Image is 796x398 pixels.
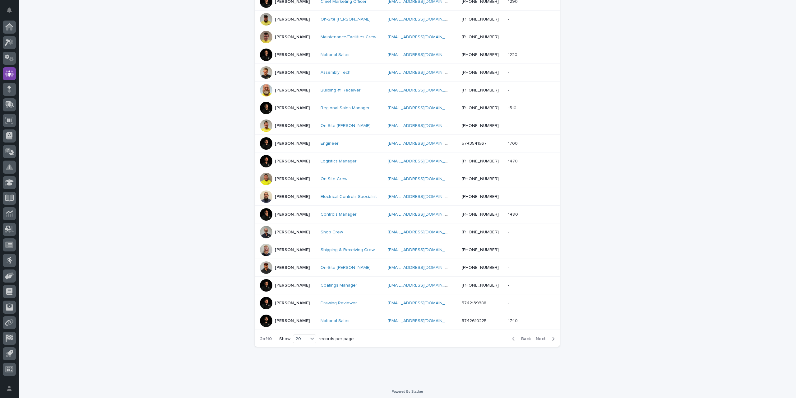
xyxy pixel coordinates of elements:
[462,17,499,21] a: [PHONE_NUMBER]
[462,194,499,199] a: [PHONE_NUMBER]
[275,123,310,129] p: [PERSON_NAME]
[255,241,560,259] tr: [PERSON_NAME]Shipping & Receiving Crew [EMAIL_ADDRESS][DOMAIN_NAME] [PHONE_NUMBER]--
[388,124,458,128] a: [EMAIL_ADDRESS][DOMAIN_NAME]
[255,82,560,99] tr: [PERSON_NAME]Building #1 Receiver [EMAIL_ADDRESS][DOMAIN_NAME] [PHONE_NUMBER]--
[8,7,16,17] div: Notifications
[275,176,310,182] p: [PERSON_NAME]
[321,247,375,253] a: Shipping & Receiving Crew
[388,248,458,252] a: [EMAIL_ADDRESS][DOMAIN_NAME]
[388,35,458,39] a: [EMAIL_ADDRESS][DOMAIN_NAME]
[275,105,310,111] p: [PERSON_NAME]
[255,64,560,82] tr: [PERSON_NAME]Assembly Tech [EMAIL_ADDRESS][DOMAIN_NAME] [PHONE_NUMBER]--
[255,331,277,347] p: 2 of 10
[255,11,560,28] tr: [PERSON_NAME]On-Site [PERSON_NAME] [EMAIL_ADDRESS][DOMAIN_NAME] [PHONE_NUMBER]--
[275,283,310,288] p: [PERSON_NAME]
[321,17,371,22] a: On-Site [PERSON_NAME]
[275,247,310,253] p: [PERSON_NAME]
[319,336,354,342] p: records per page
[275,52,310,58] p: [PERSON_NAME]
[321,70,350,75] a: Assembly Tech
[279,336,290,342] p: Show
[388,194,458,199] a: [EMAIL_ADDRESS][DOMAIN_NAME]
[533,336,560,342] button: Next
[508,87,511,93] p: -
[462,177,499,181] a: [PHONE_NUMBER]
[536,337,549,341] span: Next
[462,265,499,270] a: [PHONE_NUMBER]
[255,223,560,241] tr: [PERSON_NAME]Shop Crew [EMAIL_ADDRESS][DOMAIN_NAME] [PHONE_NUMBER]--
[321,52,349,58] a: National Sales
[388,17,458,21] a: [EMAIL_ADDRESS][DOMAIN_NAME]
[275,35,310,40] p: [PERSON_NAME]
[293,336,308,342] div: 20
[275,265,310,270] p: [PERSON_NAME]
[388,177,458,181] a: [EMAIL_ADDRESS][DOMAIN_NAME]
[388,70,458,75] a: [EMAIL_ADDRESS][DOMAIN_NAME]
[275,194,310,199] p: [PERSON_NAME]
[462,35,499,39] a: [PHONE_NUMBER]
[321,141,339,146] a: Engineer
[462,230,499,234] a: [PHONE_NUMBER]
[321,88,361,93] a: Building #1 Receiver
[508,69,511,75] p: -
[508,51,519,58] p: 1220
[508,140,519,146] p: 1700
[508,211,519,217] p: 1490
[462,212,499,217] a: [PHONE_NUMBER]
[507,336,533,342] button: Back
[508,299,511,306] p: -
[388,53,458,57] a: [EMAIL_ADDRESS][DOMAIN_NAME]
[255,99,560,117] tr: [PERSON_NAME]Regional Sales Manager [EMAIL_ADDRESS][DOMAIN_NAME] [PHONE_NUMBER]15101510
[388,301,458,305] a: [EMAIL_ADDRESS][DOMAIN_NAME]
[3,4,16,17] button: Notifications
[508,33,511,40] p: -
[321,123,371,129] a: On-Site [PERSON_NAME]
[275,230,310,235] p: [PERSON_NAME]
[462,53,499,57] a: [PHONE_NUMBER]
[508,264,511,270] p: -
[321,230,343,235] a: Shop Crew
[275,212,310,217] p: [PERSON_NAME]
[388,159,458,163] a: [EMAIL_ADDRESS][DOMAIN_NAME]
[275,88,310,93] p: [PERSON_NAME]
[321,105,370,111] a: Regional Sales Manager
[275,17,310,22] p: [PERSON_NAME]
[462,159,499,163] a: [PHONE_NUMBER]
[462,283,499,288] a: [PHONE_NUMBER]
[388,88,458,92] a: [EMAIL_ADDRESS][DOMAIN_NAME]
[508,157,519,164] p: 1470
[255,312,560,330] tr: [PERSON_NAME]National Sales [EMAIL_ADDRESS][DOMAIN_NAME] 574261022517401740
[275,301,310,306] p: [PERSON_NAME]
[508,175,511,182] p: -
[508,122,511,129] p: -
[255,28,560,46] tr: [PERSON_NAME]Maintenance/Facilities Crew [EMAIL_ADDRESS][DOMAIN_NAME] [PHONE_NUMBER]--
[508,246,511,253] p: -
[508,193,511,199] p: -
[321,301,357,306] a: Drawing Reviewer
[275,70,310,75] p: [PERSON_NAME]
[255,170,560,188] tr: [PERSON_NAME]On-Site Crew [EMAIL_ADDRESS][DOMAIN_NAME] [PHONE_NUMBER]--
[255,206,560,223] tr: [PERSON_NAME]Controls Manager [EMAIL_ADDRESS][DOMAIN_NAME] [PHONE_NUMBER]14901490
[462,248,499,252] a: [PHONE_NUMBER]
[388,283,458,288] a: [EMAIL_ADDRESS][DOMAIN_NAME]
[275,159,310,164] p: [PERSON_NAME]
[255,188,560,206] tr: [PERSON_NAME]Electrical Controls Specialist [EMAIL_ADDRESS][DOMAIN_NAME] [PHONE_NUMBER]--
[321,35,376,40] a: Maintenance/Facilities Crew
[321,212,357,217] a: Controls Manager
[255,259,560,277] tr: [PERSON_NAME]On-Site [PERSON_NAME] [EMAIL_ADDRESS][DOMAIN_NAME] [PHONE_NUMBER]--
[388,141,458,146] a: [EMAIL_ADDRESS][DOMAIN_NAME]
[321,159,357,164] a: Logistics Manager
[275,141,310,146] p: [PERSON_NAME]
[462,124,499,128] a: [PHONE_NUMBER]
[462,106,499,110] a: [PHONE_NUMBER]
[462,141,487,146] a: 5743541567
[321,283,357,288] a: Coatings Manager
[462,301,486,305] a: 5742139388
[517,337,531,341] span: Back
[388,212,458,217] a: [EMAIL_ADDRESS][DOMAIN_NAME]
[255,152,560,170] tr: [PERSON_NAME]Logistics Manager [EMAIL_ADDRESS][DOMAIN_NAME] [PHONE_NUMBER]14701470
[275,318,310,324] p: [PERSON_NAME]
[462,319,487,323] a: 5742610225
[321,265,371,270] a: On-Site [PERSON_NAME]
[391,390,423,393] a: Powered By Stacker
